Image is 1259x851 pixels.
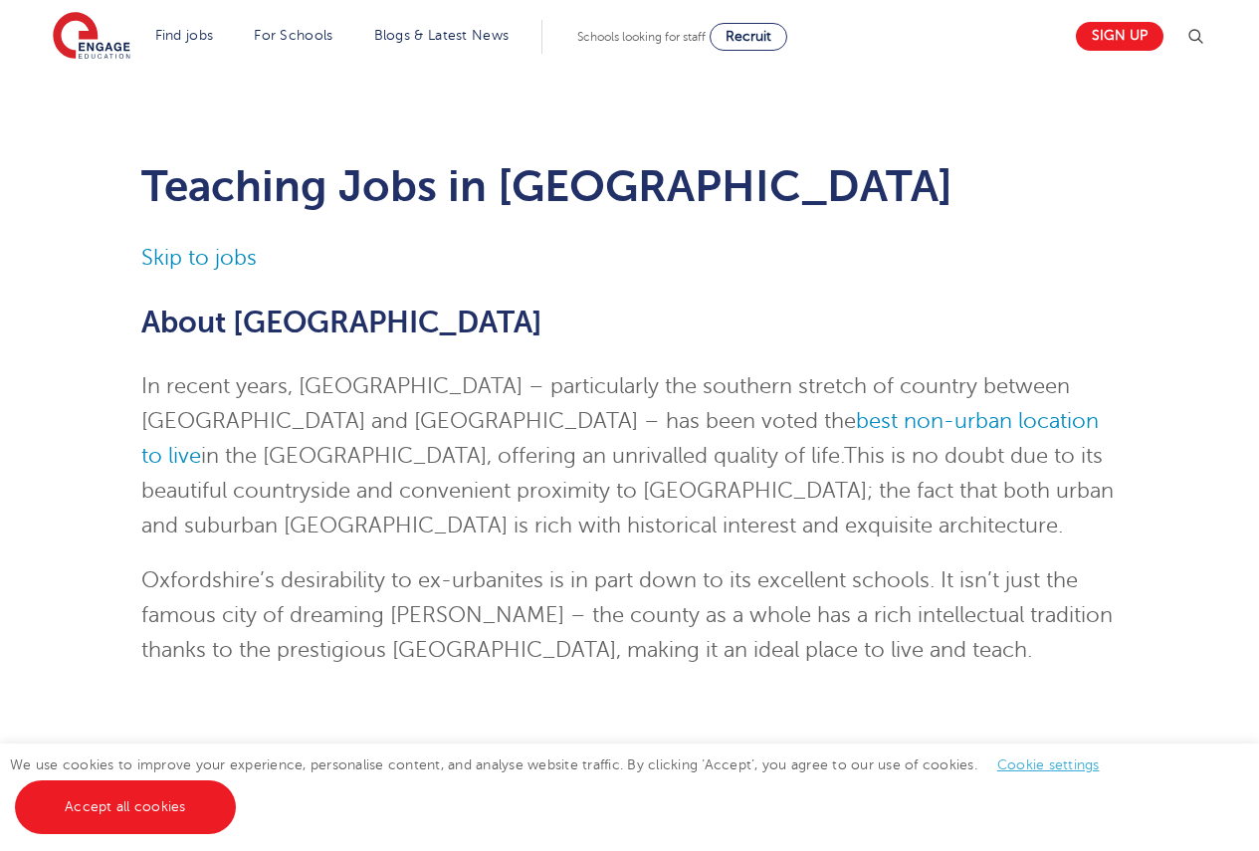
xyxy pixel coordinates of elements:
span: Recruit [726,29,771,44]
a: Find jobs [155,28,214,43]
a: Sign up [1076,22,1163,51]
span: We use cookies to improve your experience, personalise content, and analyse website traffic. By c... [10,757,1120,814]
a: For Schools [254,28,332,43]
a: Cookie settings [997,757,1100,772]
img: Engage Education [53,12,130,62]
span: Oxfordshire’s desirability to ex-urbanites is in part down to its excellent schools. It isn’t jus... [141,568,1113,662]
a: Blogs & Latest News [374,28,510,43]
span: in the [GEOGRAPHIC_DATA], offering an unrivalled quality of life. [201,444,844,468]
span: This is no doubt due to its beautiful countryside and convenient proximity to [GEOGRAPHIC_DATA]; ... [141,444,1114,537]
h1: Teaching Jobs in [GEOGRAPHIC_DATA] [141,161,1118,211]
a: Skip to jobs [141,246,257,270]
a: Accept all cookies [15,780,236,834]
span: In recent years, [GEOGRAPHIC_DATA] – particularly the southern stretch of country between [GEOGRA... [141,374,1070,433]
a: Recruit [710,23,787,51]
span: Schools looking for staff [577,30,706,44]
span: About [GEOGRAPHIC_DATA] [141,306,542,339]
